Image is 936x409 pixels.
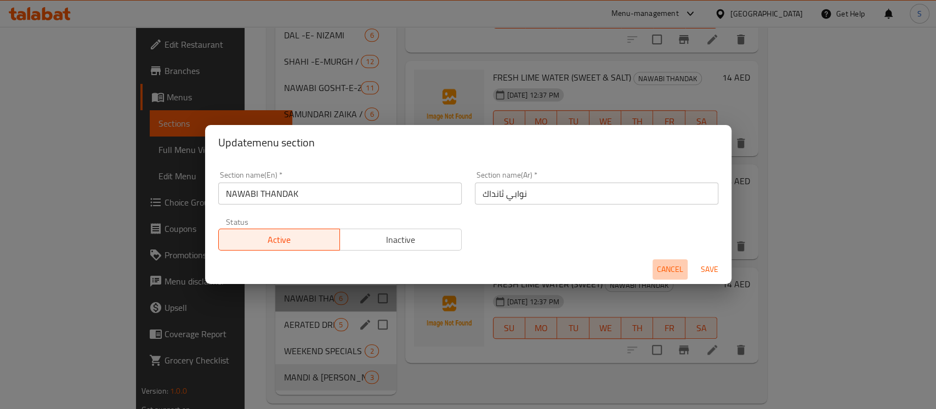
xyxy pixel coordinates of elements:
button: Active [218,229,341,251]
button: Inactive [339,229,462,251]
span: Save [696,263,723,276]
h2: Update menu section [218,134,718,151]
button: Save [692,259,727,280]
span: Cancel [657,263,683,276]
span: Active [223,232,336,248]
input: Please enter section name(en) [218,183,462,204]
span: Inactive [344,232,457,248]
button: Cancel [653,259,688,280]
input: Please enter section name(ar) [475,183,718,204]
